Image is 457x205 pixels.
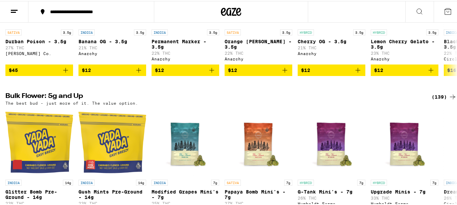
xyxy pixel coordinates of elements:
div: Anarchy [225,56,292,60]
p: 3.5g [280,28,292,34]
p: 3.5g [353,28,365,34]
p: INDICA [5,179,22,185]
div: Anarchy [78,50,146,55]
p: SATIVA [225,28,241,34]
p: 21% THC [78,45,146,49]
img: Humboldt Farms - G-Tank Mini's - 7g [298,108,365,175]
button: Add to bag [78,63,146,75]
p: INDICA [152,179,168,185]
p: 22% THC [225,50,292,54]
img: Yada Yada - Gush Mints Pre-Ground - 14g [78,108,146,175]
p: HYBRID [371,179,387,185]
div: Humboldt Farms [298,201,365,205]
p: 21% THC [298,45,365,49]
p: 23% THC [5,200,73,205]
img: Humboldt Farms - Papaya Bomb Mini's - 7g [225,108,292,175]
button: Add to bag [5,63,73,75]
span: $12 [155,67,164,72]
p: 23% THC [371,50,438,54]
p: INDICA [78,179,95,185]
span: $12 [228,67,237,72]
p: Upgrade Minis - 7g [371,188,438,194]
p: 27% THC [225,200,292,205]
p: INDICA [152,28,168,34]
span: $12 [82,67,91,72]
div: Humboldt Farms [371,201,438,205]
p: SATIVA [225,179,241,185]
img: Yada Yada - Glitter Bomb Pre-Ground - 14g [5,108,73,175]
button: Add to bag [298,63,365,75]
div: Anarchy [152,56,219,60]
p: 14g [63,179,73,185]
p: Durban Poison - 3.5g [5,38,73,43]
a: (139) [432,92,457,100]
span: $12 [374,67,383,72]
span: $45 [9,67,18,72]
button: Add to bag [225,63,292,75]
p: The best bud - just more of it. The value option. [5,100,138,104]
button: Add to bag [371,63,438,75]
button: Add to bag [152,63,219,75]
p: Papaya Bomb Mini's - 7g [225,188,292,199]
p: HYBRID [371,28,387,34]
p: Modified Grapes Mini's - 7g [152,188,219,199]
span: $12 [301,67,310,72]
p: 3.5g [134,28,146,34]
img: Humboldt Farms - Upgrade Minis - 7g [371,108,438,175]
p: HYBRID [298,28,314,34]
p: 7g [430,179,438,185]
p: G-Tank Mini's - 7g [298,188,365,194]
p: Gush Mints Pre-Ground - 14g [78,188,146,199]
div: Anarchy [371,56,438,60]
p: 7g [357,179,365,185]
p: 3.5g [61,28,73,34]
p: 23% THC [78,200,146,205]
div: Anarchy [298,50,365,55]
p: SATIVA [5,28,22,34]
p: 14g [136,179,146,185]
p: 7g [284,179,292,185]
p: HYBRID [298,179,314,185]
p: Cherry OG - 3.5g [298,38,365,43]
p: 33% THC [371,195,438,199]
p: INDICA [78,28,95,34]
p: 22% THC [152,50,219,54]
p: Glitter Bomb Pre-Ground - 14g [5,188,73,199]
p: 3.5g [207,28,219,34]
span: $16 [447,67,456,72]
p: 3.5g [426,28,438,34]
p: Orange [PERSON_NAME] - 3.5g [225,38,292,49]
p: 7g [211,179,219,185]
p: 26% THC [298,195,365,199]
img: Humboldt Farms - Modified Grapes Mini's - 7g [152,108,219,175]
p: 27% THC [5,45,73,49]
p: Lemon Cherry Gelato - 3.5g [371,38,438,49]
div: [PERSON_NAME] Co. [5,50,73,55]
p: Permanent Marker - 3.5g [152,38,219,49]
p: Banana OG - 3.5g [78,38,146,43]
p: 25% THC [152,200,219,205]
h2: Bulk Flower: 5g and Up [5,92,424,100]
